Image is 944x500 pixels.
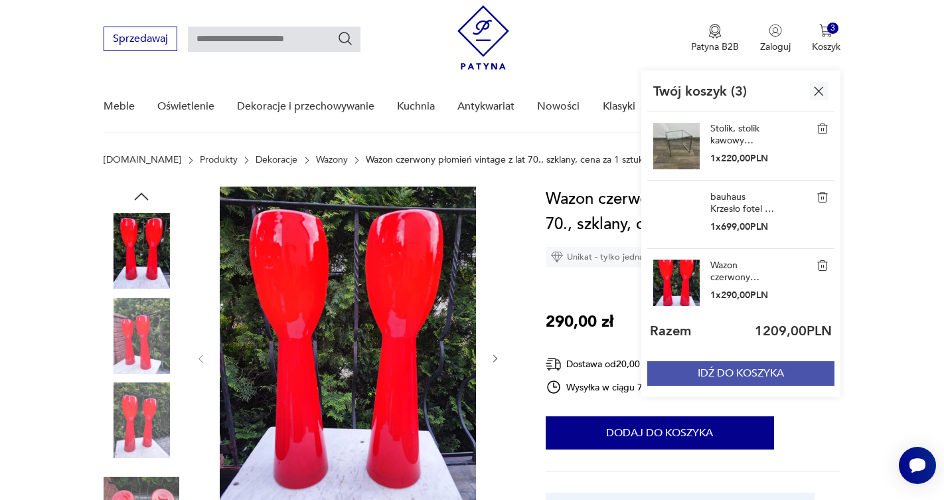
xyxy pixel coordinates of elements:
[546,309,613,335] p: 290,00 zł
[653,260,700,306] img: Wazon czerwony płomień vintage z lat 70., szklany, cena za 1 sztukę
[653,191,700,238] img: bauhaus Krzesło fotel W STYLU bauhaus czarne metalowe vintage skóra
[546,379,705,395] div: Wysyłka w ciągu 7 dni roboczych
[769,24,782,37] img: Ikonka użytkownika
[397,81,435,132] a: Kuchnia
[546,187,840,237] h1: Wazon czerwony płomień vintage z lat 70., szklany, cena za 1 sztukę
[827,23,838,34] div: 3
[603,81,635,132] a: Klasyki
[755,322,832,340] p: 1209,00 PLN
[710,220,777,233] p: 1 x 699,00 PLN
[546,416,774,450] button: Dodaj do koszyka
[104,298,179,374] img: Zdjęcie produktu Wazon czerwony płomień vintage z lat 70., szklany, cena za 1 sztukę
[899,447,936,484] iframe: Smartsupp widget button
[104,213,179,289] img: Zdjęcie produktu Wazon czerwony płomień vintage z lat 70., szklany, cena za 1 sztukę
[256,155,297,165] a: Dekoracje
[457,5,509,70] img: Patyna - sklep z meblami i dekoracjami vintage
[710,152,777,165] p: 1 x 220,00 PLN
[760,41,791,53] p: Zaloguj
[817,260,828,272] img: Wazon czerwony płomień vintage z lat 70., szklany, cena za 1 sztukę
[366,155,649,165] p: Wazon czerwony płomień vintage z lat 70., szklany, cena za 1 sztukę
[104,35,177,44] a: Sprzedawaj
[650,322,691,340] p: Razem
[708,24,722,39] img: Ikona medalu
[157,81,214,132] a: Oświetlenie
[819,24,832,37] img: Ikona koszyka
[647,370,834,379] a: IDŹ DO KOSZYKA
[812,41,840,53] p: Koszyk
[337,31,353,46] button: Szukaj
[104,155,181,165] a: [DOMAIN_NAME]
[104,382,179,458] img: Zdjęcie produktu Wazon czerwony płomień vintage z lat 70., szklany, cena za 1 sztukę
[200,155,238,165] a: Produkty
[316,155,348,165] a: Wazony
[691,41,739,53] p: Patyna B2B
[653,82,747,100] p: Twój koszyk ( 3 )
[811,83,827,100] img: Ikona krzyżyka
[691,24,739,53] a: Ikona medaluPatyna B2B
[104,81,135,132] a: Meble
[546,356,705,373] div: Dostawa od 20,00 PLN
[817,191,828,203] img: bauhaus Krzesło fotel W STYLU bauhaus czarne metalowe vintage skóra
[817,123,828,135] img: Stolik, stolik kawowy niklowany kwadratowy z szybą
[104,27,177,51] button: Sprzedawaj
[710,260,777,284] a: Wazon czerwony płomień vintage z lat 70., szklany, cena za 1 sztukę
[551,251,563,263] img: Ikona diamentu
[457,81,514,132] a: Antykwariat
[760,24,791,53] button: Zaloguj
[812,24,840,53] button: 3Koszyk
[710,123,777,147] a: Stolik, stolik kawowy niklowany kwadratowy z szybą
[710,191,777,215] a: bauhaus Krzesło fotel W STYLU bauhaus czarne metalowe vintage skóra
[691,24,739,53] button: Patyna B2B
[546,247,680,267] div: Unikat - tylko jedna sztuka!
[546,356,562,373] img: Ikona dostawy
[710,289,777,301] p: 1 x 290,00 PLN
[647,361,834,386] button: IDŹ DO KOSZYKA
[537,81,580,132] a: Nowości
[653,123,700,169] img: Stolik, stolik kawowy niklowany kwadratowy z szybą
[237,81,374,132] a: Dekoracje i przechowywanie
